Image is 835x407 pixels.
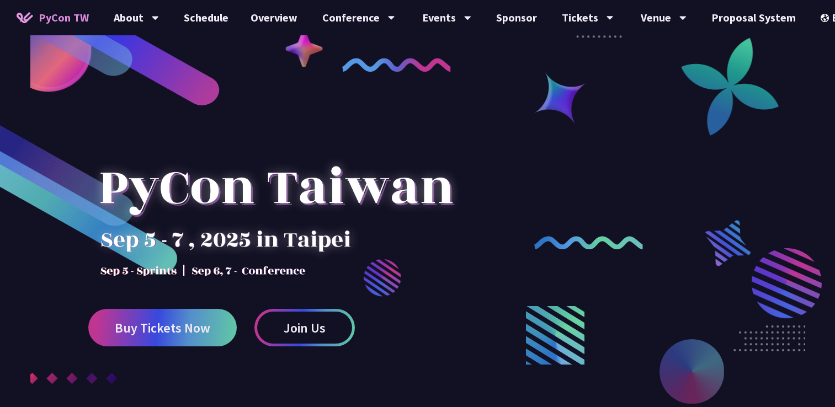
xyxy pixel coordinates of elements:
[39,9,89,26] span: PyCon TW
[342,58,451,72] img: curly-1.ebdbada.png
[284,321,326,335] span: Join Us
[115,321,210,335] span: Buy Tickets Now
[17,12,33,23] img: Home icon of PyCon TW 2025
[534,236,643,250] img: curly-2.e802c9f.png
[6,4,100,31] a: PyCon TW
[88,309,237,346] a: Buy Tickets Now
[821,14,832,22] img: Locale Icon
[254,309,355,346] a: Join Us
